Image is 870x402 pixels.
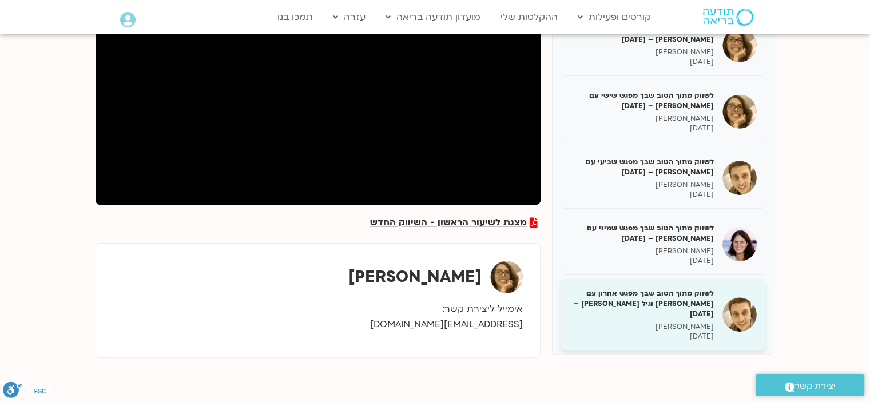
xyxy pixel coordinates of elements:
[570,256,714,266] p: [DATE]
[570,114,714,124] p: [PERSON_NAME]
[570,180,714,190] p: [PERSON_NAME]
[703,9,753,26] img: תודעה בריאה
[570,322,714,332] p: [PERSON_NAME]
[348,266,482,288] strong: [PERSON_NAME]
[722,297,757,332] img: לשווק מתוך הטוב שבך מפגש אחרון עם שמי אוסטרובקי וגיל מרטנס – 19/05/25
[272,6,319,28] a: תמכו בנו
[495,6,563,28] a: ההקלטות שלי
[570,124,714,133] p: [DATE]
[570,47,714,57] p: [PERSON_NAME]
[570,246,714,256] p: [PERSON_NAME]
[490,261,523,293] img: גיל מרטנס
[722,28,757,62] img: לשווק מתוך הטוב שבך מפגש חמישי עם גיל מרטנס – 21/04/25
[570,223,714,244] h5: לשווק מתוך הטוב שבך מפגש שמיני עם [PERSON_NAME] – [DATE]
[722,161,757,195] img: לשווק מתוך הטוב שבך מפגש שביעי עם שמי אוסטרובקי – 05/05/25
[794,379,836,394] span: יצירת קשר
[570,24,714,45] h5: לשווק מתוך הטוב שבך מפגש חמישי עם [PERSON_NAME] – [DATE]
[370,217,527,228] span: מצגת לשיעור הראשון - השיווק החדש
[570,288,714,320] h5: לשווק מתוך הטוב שבך מפגש אחרון עם [PERSON_NAME] וגיל [PERSON_NAME] – [DATE]
[572,6,657,28] a: קורסים ופעילות
[570,90,714,111] h5: לשווק מתוך הטוב שבך מפגש שישי עם [PERSON_NAME] – [DATE]
[570,57,714,67] p: [DATE]
[570,157,714,177] h5: לשווק מתוך הטוב שבך מפגש שביעי עם [PERSON_NAME] – [DATE]
[570,190,714,200] p: [DATE]
[570,332,714,341] p: [DATE]
[327,6,371,28] a: עזרה
[722,94,757,129] img: לשווק מתוך הטוב שבך מפגש שישי עם גיל מרטנס – 28/04/25
[370,217,538,228] a: מצגת לשיעור הראשון - השיווק החדש
[380,6,486,28] a: מועדון תודעה בריאה
[722,227,757,261] img: לשווק מתוך הטוב שבך מפגש שמיני עם מיכל גורל – 12/05/25
[756,374,864,396] a: יצירת קשר
[113,301,523,332] p: אימייל ליצירת קשר: [EMAIL_ADDRESS][DOMAIN_NAME]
